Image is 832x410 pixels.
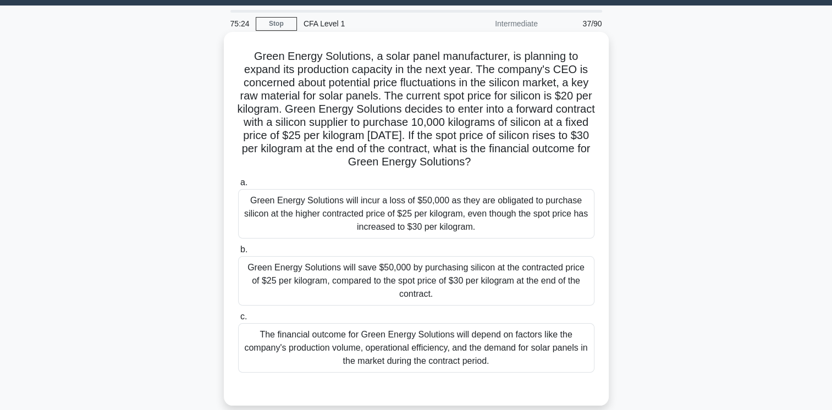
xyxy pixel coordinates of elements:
div: 75:24 [224,13,256,35]
div: 37/90 [544,13,609,35]
span: c. [240,312,247,321]
div: Intermediate [448,13,544,35]
div: Green Energy Solutions will incur a loss of $50,000 as they are obligated to purchase silicon at ... [238,189,594,239]
div: Green Energy Solutions will save $50,000 by purchasing silicon at the contracted price of $25 per... [238,256,594,306]
span: b. [240,245,247,254]
h5: Green Energy Solutions, a solar panel manufacturer, is planning to expand its production capacity... [237,49,596,169]
div: CFA Level 1 [297,13,448,35]
div: The financial outcome for Green Energy Solutions will depend on factors like the company's produc... [238,323,594,373]
a: Stop [256,17,297,31]
span: a. [240,178,247,187]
